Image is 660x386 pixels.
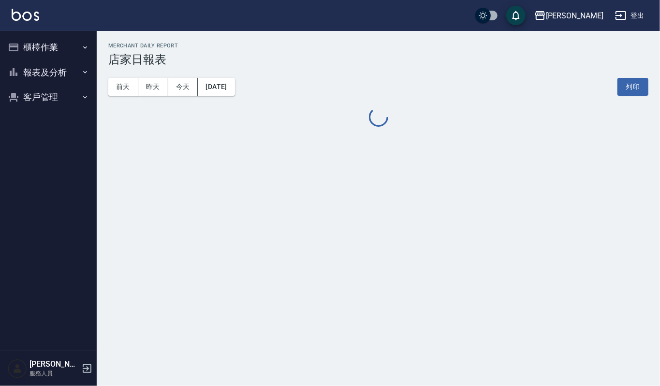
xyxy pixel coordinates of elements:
[506,6,526,25] button: save
[4,60,93,85] button: 報表及分析
[4,35,93,60] button: 櫃檯作業
[108,43,648,49] h2: Merchant Daily Report
[611,7,648,25] button: 登出
[108,53,648,66] h3: 店家日報表
[168,78,198,96] button: 今天
[29,369,79,378] p: 服務人員
[4,85,93,110] button: 客戶管理
[138,78,168,96] button: 昨天
[8,359,27,378] img: Person
[29,359,79,369] h5: [PERSON_NAME]
[198,78,235,96] button: [DATE]
[617,78,648,96] button: 列印
[108,78,138,96] button: 前天
[530,6,607,26] button: [PERSON_NAME]
[546,10,603,22] div: [PERSON_NAME]
[12,9,39,21] img: Logo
